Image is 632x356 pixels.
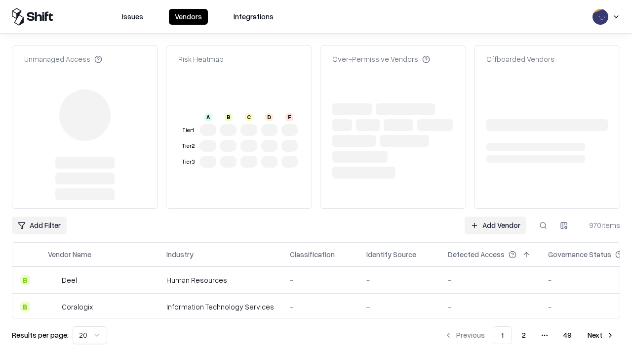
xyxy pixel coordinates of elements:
button: 49 [555,326,580,344]
div: Tier 1 [180,126,196,134]
button: Vendors [169,9,208,25]
img: Coralogix [48,302,58,311]
div: Industry [166,249,194,260]
div: - [366,275,432,285]
div: B [20,275,30,285]
button: Add Filter [12,217,67,234]
div: Offboarded Vendors [486,54,554,64]
p: Results per page: [12,330,69,340]
button: Issues [116,9,149,25]
div: Governance Status [548,249,611,260]
div: Unmanaged Access [24,54,102,64]
div: Information Technology Services [166,302,274,312]
div: - [448,275,532,285]
div: Identity Source [366,249,416,260]
div: Detected Access [448,249,505,260]
div: - [448,302,532,312]
div: Tier 2 [180,142,196,150]
button: 1 [493,326,512,344]
div: A [204,113,212,121]
img: Deel [48,275,58,285]
div: - [290,275,351,285]
a: Add Vendor [465,217,526,234]
nav: pagination [438,326,620,344]
div: Coralogix [62,302,93,312]
div: C [245,113,253,121]
div: Risk Heatmap [178,54,224,64]
button: Integrations [228,9,279,25]
div: Over-Permissive Vendors [332,54,430,64]
div: B [20,302,30,311]
div: - [366,302,432,312]
div: Vendor Name [48,249,91,260]
div: Classification [290,249,335,260]
button: Next [582,326,620,344]
div: B [225,113,233,121]
div: Tier 3 [180,158,196,166]
div: F [285,113,293,121]
div: Human Resources [166,275,274,285]
div: D [265,113,273,121]
button: 2 [514,326,534,344]
div: - [290,302,351,312]
div: 970 items [581,220,620,230]
div: Deel [62,275,77,285]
